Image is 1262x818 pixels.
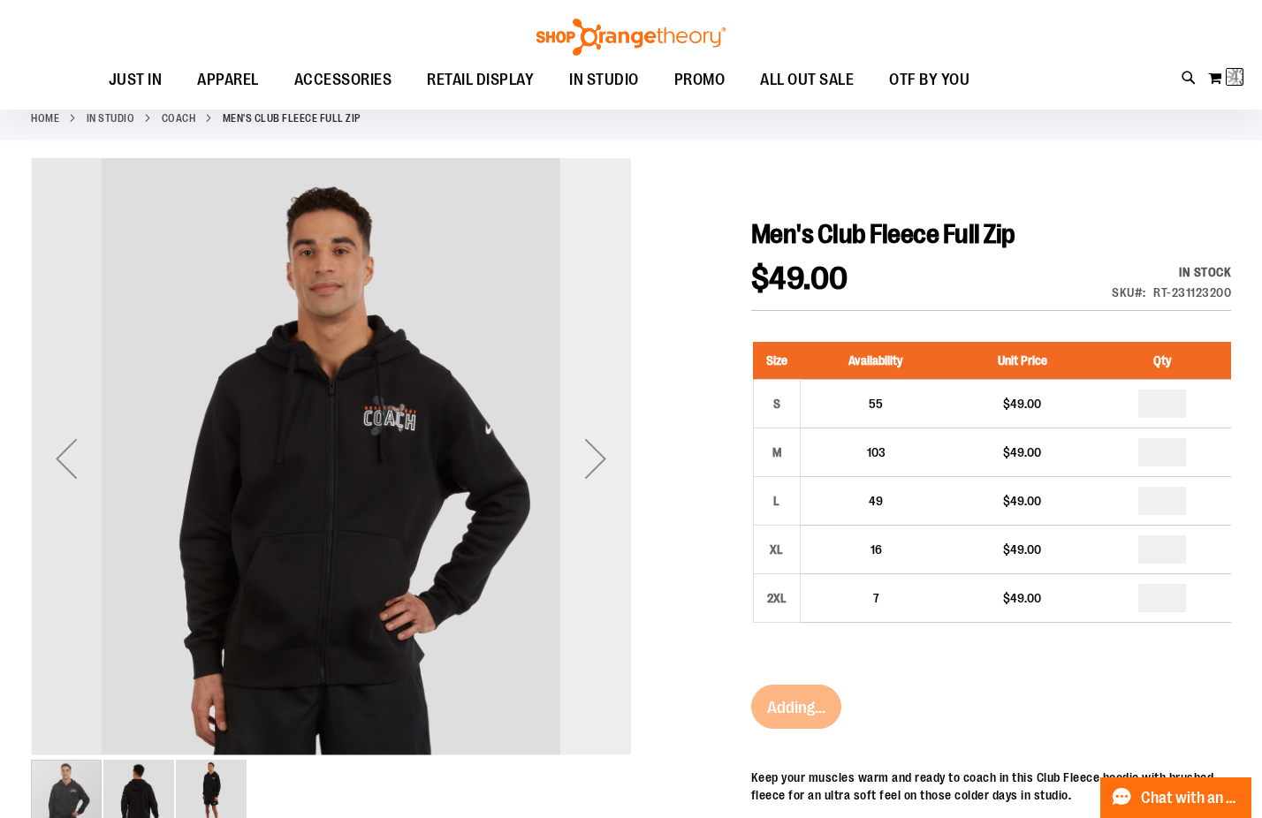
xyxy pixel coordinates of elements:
[162,110,196,126] a: Coach
[560,158,631,758] div: Next
[1153,284,1231,301] div: RT-231123200
[31,110,59,126] a: Home
[427,60,534,100] span: RETAIL DISPLAY
[751,769,1231,804] div: Keep your muscles warm and ready to coach in this Club Fleece hoodie with brushed fleece for an u...
[1207,64,1244,92] button: Loading...
[960,395,1083,413] div: $49.00
[960,541,1083,558] div: $49.00
[1112,263,1231,281] div: Availability
[1100,777,1252,818] button: Chat with an Expert
[534,19,728,56] img: Shop Orangetheory
[1112,263,1231,281] div: In stock
[753,342,800,380] th: Size
[869,397,883,411] span: 55
[870,542,882,557] span: 16
[869,494,883,508] span: 49
[223,110,361,126] strong: Men's Club Fleece Full Zip
[31,158,631,758] div: OTF Mens Coach FA23 Club Fleece Full Zip - Black primary image
[569,60,639,100] span: IN STUDIO
[764,585,790,611] div: 2XL
[31,155,631,755] img: OTF Mens Coach FA23 Club Fleece Full Zip - Black primary image
[960,492,1083,510] div: $49.00
[873,591,879,605] span: 7
[800,342,951,380] th: Availability
[1227,66,1248,87] img: Loading...
[1093,342,1231,380] th: Qty
[951,342,1092,380] th: Unit Price
[867,445,886,459] span: 103
[751,219,1015,249] span: Men's Club Fleece Full Zip
[31,158,102,758] div: Previous
[87,110,135,126] a: IN STUDIO
[751,261,848,297] span: $49.00
[960,589,1083,607] div: $49.00
[764,488,790,514] div: L
[294,60,392,100] span: ACCESSORIES
[197,60,259,100] span: APPAREL
[1141,790,1241,807] span: Chat with an Expert
[764,439,790,466] div: M
[674,60,726,100] span: PROMO
[109,60,163,100] span: JUST IN
[1112,285,1146,299] strong: SKU
[760,60,854,100] span: ALL OUT SALE
[960,443,1083,461] div: $49.00
[764,390,790,417] div: S
[889,60,969,100] span: OTF BY YOU
[764,536,790,563] div: XL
